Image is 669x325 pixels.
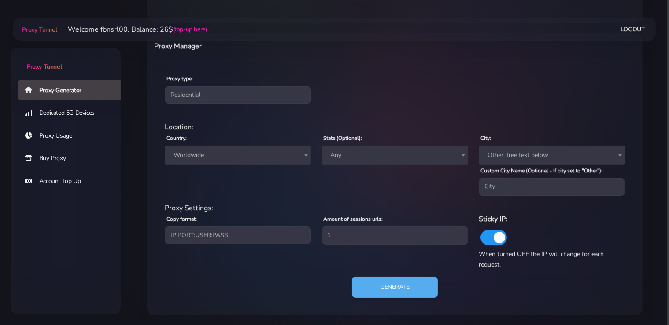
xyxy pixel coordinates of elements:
span: Other, free text below [484,149,620,161]
a: Proxy Tunnel [20,22,57,37]
div: Location: [159,121,630,132]
span: Proxy Tunnel [26,62,62,71]
span: When turned OFF the IP will change for each request. [479,250,604,269]
label: State (Optional): [323,134,362,142]
span: Any [327,149,462,161]
label: Amount of sessions urls: [323,215,383,223]
a: Proxy Tunnel [11,48,121,71]
iframe: Webchat Widget [626,282,658,314]
a: (top-up here) [173,25,207,34]
a: Buy Proxy [18,148,128,168]
span: Worldwide [170,149,306,161]
label: Proxy type: [166,75,193,83]
span: Worldwide [165,145,311,164]
label: Country: [166,134,187,142]
h6: Proxy Manager [154,40,431,52]
h6: Sticky IP: [479,213,625,225]
a: Account Top Up [18,171,128,191]
a: Dedicated 5G Devices [18,103,128,123]
span: Other, free text below [479,145,625,164]
div: Proxy Settings: [159,203,630,213]
span: Any [322,145,468,164]
label: Custom City Name (Optional - If city set to "Other"): [480,166,602,174]
a: Proxy Generator [18,80,128,100]
span: Proxy Tunnel [22,26,57,34]
input: City [479,178,625,195]
button: Generate [352,277,438,298]
label: Copy format: [166,215,197,223]
a: Logout [621,21,645,37]
a: Proxy Usage [18,126,128,146]
label: City: [480,134,491,142]
li: Welcome fbnsrl00. Balance: 26$ [57,24,207,35]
